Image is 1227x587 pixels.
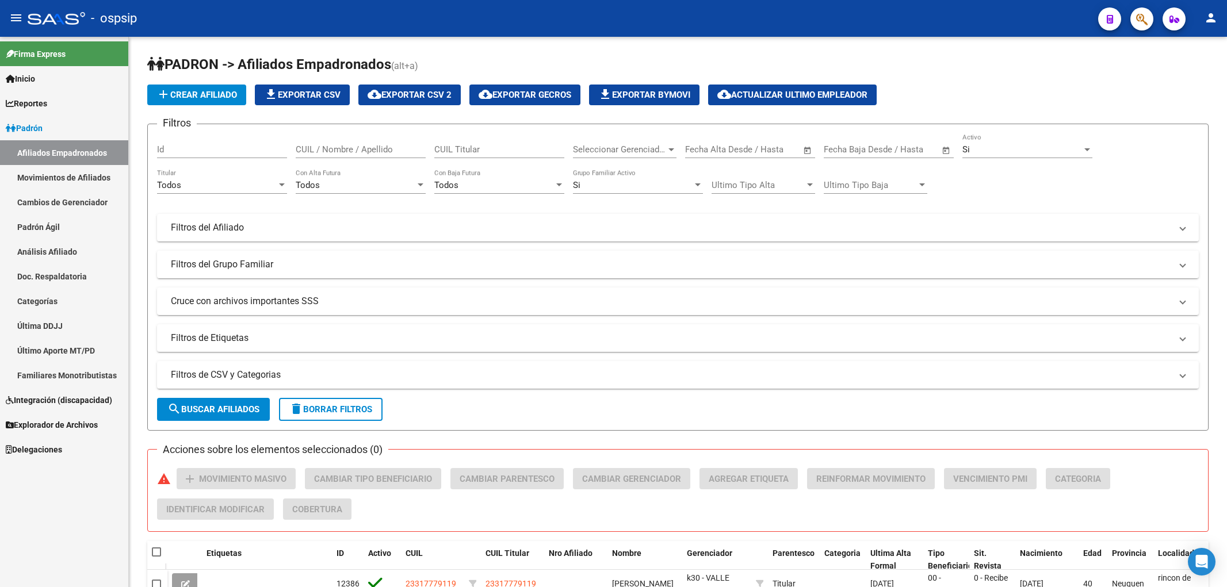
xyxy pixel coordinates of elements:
[9,11,23,25] mat-icon: menu
[1046,468,1110,489] button: Categoria
[928,548,973,571] span: Tipo Beneficiario
[582,474,681,484] span: Cambiar Gerenciador
[157,498,274,520] button: Identificar Modificar
[801,144,815,157] button: Open calendar
[91,6,137,31] span: - ospsip
[687,548,732,558] span: Gerenciador
[166,504,265,515] span: Identificar Modificar
[147,56,391,72] span: PADRON -> Afiliados Empadronados
[481,541,544,579] datatable-header-cell: CUIL Titular
[1112,548,1146,558] span: Provincia
[177,468,296,489] button: Movimiento Masivo
[314,474,432,484] span: Cambiar Tipo Beneficiario
[870,548,911,571] span: Ultima Alta Formal
[768,541,820,579] datatable-header-cell: Parentesco
[332,541,364,579] datatable-header-cell: ID
[157,398,270,421] button: Buscar Afiliados
[962,144,970,155] span: Si
[866,541,923,579] datatable-header-cell: Ultima Alta Formal
[824,180,917,190] span: Ultimo Tipo Baja
[479,87,492,101] mat-icon: cloud_download
[279,398,383,421] button: Borrar Filtros
[171,369,1171,381] mat-panel-title: Filtros de CSV y Categorias
[486,548,529,558] span: CUIL Titular
[773,548,815,558] span: Parentesco
[292,504,342,515] span: Cobertura
[940,144,953,157] button: Open calendar
[479,90,571,100] span: Exportar GECROS
[406,548,423,558] span: CUIL
[544,541,607,579] datatable-header-cell: Nro Afiliado
[1020,548,1062,558] span: Nacimiento
[157,251,1199,278] mat-expansion-panel-header: Filtros del Grupo Familiar
[573,180,580,190] span: Si
[607,541,682,579] datatable-header-cell: Nombre
[717,90,867,100] span: Actualizar ultimo Empleador
[391,60,418,71] span: (alt+a)
[1107,541,1153,579] datatable-header-cell: Provincia
[1204,11,1218,25] mat-icon: person
[974,548,1002,571] span: Sit. Revista
[820,541,866,579] datatable-header-cell: Categoria
[742,144,798,155] input: Fecha fin
[167,404,259,415] span: Buscar Afiliados
[183,472,197,486] mat-icon: add
[289,404,372,415] span: Borrar Filtros
[944,468,1037,489] button: Vencimiento PMI
[6,122,43,135] span: Padrón
[264,87,278,101] mat-icon: file_download
[717,87,731,101] mat-icon: cloud_download
[1153,541,1199,579] datatable-header-cell: Localidad
[264,90,341,100] span: Exportar CSV
[598,87,612,101] mat-icon: file_download
[364,541,401,579] datatable-header-cell: Activo
[157,442,388,458] h3: Acciones sobre los elementos seleccionados (0)
[682,541,751,579] datatable-header-cell: Gerenciador
[6,419,98,431] span: Explorador de Archivos
[147,85,246,105] button: Crear Afiliado
[1158,548,1194,558] span: Localidad
[708,85,877,105] button: Actualizar ultimo Empleador
[157,180,181,190] span: Todos
[202,541,332,579] datatable-header-cell: Etiquetas
[573,468,690,489] button: Cambiar Gerenciador
[305,468,441,489] button: Cambiar Tipo Beneficiario
[207,548,242,558] span: Etiquetas
[157,287,1199,315] mat-expansion-panel-header: Cruce con archivos importantes SSS
[881,144,937,155] input: Fecha fin
[685,144,732,155] input: Fecha inicio
[368,87,381,101] mat-icon: cloud_download
[289,402,303,416] mat-icon: delete
[598,90,690,100] span: Exportar Bymovi
[157,361,1199,389] mat-expansion-panel-header: Filtros de CSV y Categorias
[167,402,181,416] mat-icon: search
[171,295,1171,308] mat-panel-title: Cruce con archivos importantes SSS
[171,258,1171,271] mat-panel-title: Filtros del Grupo Familiar
[1083,548,1102,558] span: Edad
[6,394,112,406] span: Integración (discapacidad)
[337,548,344,558] span: ID
[368,548,391,558] span: Activo
[460,474,555,484] span: Cambiar Parentesco
[6,72,35,85] span: Inicio
[612,548,641,558] span: Nombre
[1079,541,1107,579] datatable-header-cell: Edad
[709,474,789,484] span: Agregar Etiqueta
[1015,541,1079,579] datatable-header-cell: Nacimiento
[573,144,666,155] span: Seleccionar Gerenciador
[296,180,320,190] span: Todos
[171,332,1171,344] mat-panel-title: Filtros de Etiquetas
[255,85,350,105] button: Exportar CSV
[549,548,593,558] span: Nro Afiliado
[807,468,935,489] button: Reinformar Movimiento
[401,541,464,579] datatable-header-cell: CUIL
[157,115,197,131] h3: Filtros
[6,48,66,60] span: Firma Express
[469,85,580,105] button: Exportar GECROS
[157,472,171,486] mat-icon: warning
[283,498,351,520] button: Cobertura
[712,180,805,190] span: Ultimo Tipo Alta
[6,97,47,110] span: Reportes
[589,85,699,105] button: Exportar Bymovi
[156,90,237,100] span: Crear Afiliado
